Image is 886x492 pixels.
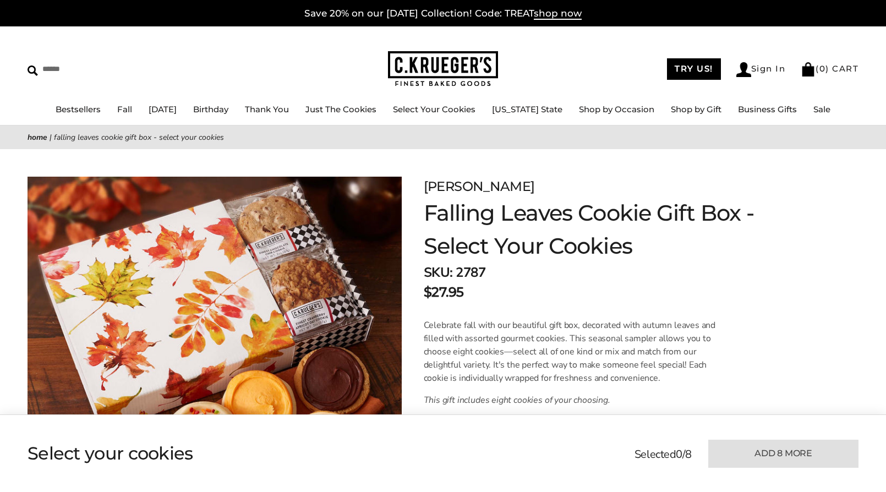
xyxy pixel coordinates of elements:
[579,104,654,114] a: Shop by Occasion
[28,131,858,144] nav: breadcrumbs
[736,62,786,77] a: Sign In
[54,132,224,143] span: Falling Leaves Cookie Gift Box - Select Your Cookies
[28,61,158,78] input: Search
[117,104,132,114] a: Fall
[424,394,610,406] em: This gift includes eight cookies of your choosing.
[635,446,692,463] p: Selected /
[801,63,858,74] a: (0) CART
[149,104,177,114] a: [DATE]
[393,104,475,114] a: Select Your Cookies
[819,63,826,74] span: 0
[424,177,778,196] p: [PERSON_NAME]
[671,104,721,114] a: Shop by Gift
[424,264,453,281] strong: SKU:
[801,62,816,76] img: Bag
[28,65,38,76] img: Search
[424,282,464,302] p: $27.95
[28,132,47,143] a: Home
[305,104,376,114] a: Just The Cookies
[245,104,289,114] a: Thank You
[736,62,751,77] img: Account
[424,319,725,385] p: Celebrate fall with our beautiful gift box, decorated with autumn leaves and filled with assorted...
[456,264,485,281] span: 2787
[685,447,692,462] span: 8
[193,104,228,114] a: Birthday
[534,8,582,20] span: shop now
[667,58,721,80] a: TRY US!
[50,132,52,143] span: |
[424,196,778,263] h1: Falling Leaves Cookie Gift Box - Select Your Cookies
[492,104,562,114] a: [US_STATE] State
[813,104,830,114] a: Sale
[738,104,797,114] a: Business Gifts
[304,8,582,20] a: Save 20% on our [DATE] Collection! Code: TREATshop now
[56,104,101,114] a: Bestsellers
[676,447,682,462] span: 0
[388,51,498,87] img: C.KRUEGER'S
[708,440,858,468] button: Add 8 more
